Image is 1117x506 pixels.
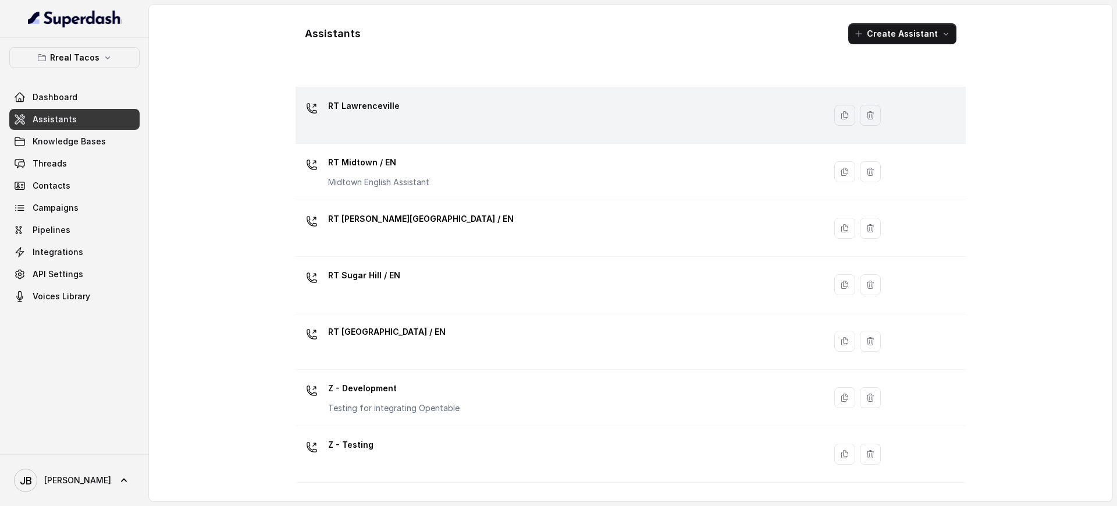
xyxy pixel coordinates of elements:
[328,153,429,172] p: RT Midtown / EN
[328,210,514,228] p: RT [PERSON_NAME][GEOGRAPHIC_DATA] / EN
[328,266,400,285] p: RT Sugar Hill / EN
[328,402,460,414] p: Testing for integrating Opentable
[328,97,400,115] p: RT Lawrenceville
[9,109,140,130] a: Assistants
[305,24,361,43] h1: Assistants
[50,51,99,65] p: Rreal Tacos
[9,286,140,307] a: Voices Library
[33,180,70,192] span: Contacts
[33,158,67,169] span: Threads
[9,153,140,174] a: Threads
[328,436,373,454] p: Z - Testing
[33,224,70,236] span: Pipelines
[20,475,32,487] text: JB
[9,87,140,108] a: Dashboard
[328,323,446,341] p: RT [GEOGRAPHIC_DATA] / EN
[9,464,140,497] a: [PERSON_NAME]
[33,268,83,280] span: API Settings
[328,379,460,398] p: Z - Development
[9,242,140,263] a: Integrations
[33,91,77,103] span: Dashboard
[33,202,79,214] span: Campaigns
[28,9,122,28] img: light.svg
[33,136,106,147] span: Knowledge Bases
[328,176,429,188] p: Midtown English Assistant
[33,114,77,125] span: Assistants
[9,175,140,196] a: Contacts
[33,291,90,302] span: Voices Library
[9,197,140,218] a: Campaigns
[9,220,140,240] a: Pipelines
[44,475,111,486] span: [PERSON_NAME]
[9,47,140,68] button: Rreal Tacos
[9,131,140,152] a: Knowledge Bases
[33,246,83,258] span: Integrations
[9,264,140,285] a: API Settings
[848,23,956,44] button: Create Assistant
